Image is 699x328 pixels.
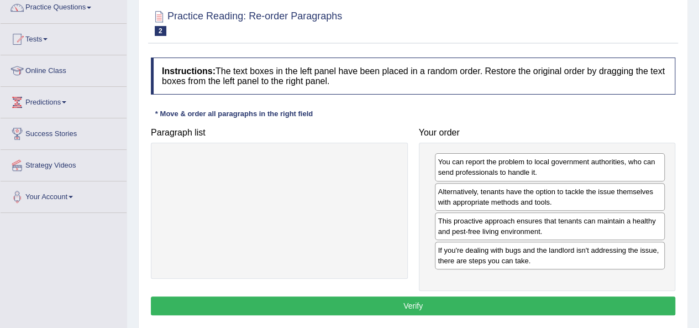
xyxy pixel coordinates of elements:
[155,26,166,36] span: 2
[1,181,127,209] a: Your Account
[435,242,665,269] div: If you're dealing with bugs and the landlord isn't addressing the issue, there are steps you can ...
[151,296,675,315] button: Verify
[1,24,127,51] a: Tests
[1,150,127,178] a: Strategy Videos
[1,87,127,114] a: Predictions
[419,128,676,138] h4: Your order
[151,8,342,36] h2: Practice Reading: Re-order Paragraphs
[162,66,216,76] b: Instructions:
[151,58,675,95] h4: The text boxes in the left panel have been placed in a random order. Restore the original order b...
[1,55,127,83] a: Online Class
[1,118,127,146] a: Success Stories
[435,153,665,181] div: You can report the problem to local government authorities, who can send professionals to handle it.
[151,108,317,119] div: * Move & order all paragraphs in the right field
[435,212,665,240] div: This proactive approach ensures that tenants can maintain a healthy and pest-free living environm...
[151,128,408,138] h4: Paragraph list
[435,183,665,211] div: Alternatively, tenants have the option to tackle the issue themselves with appropriate methods an...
